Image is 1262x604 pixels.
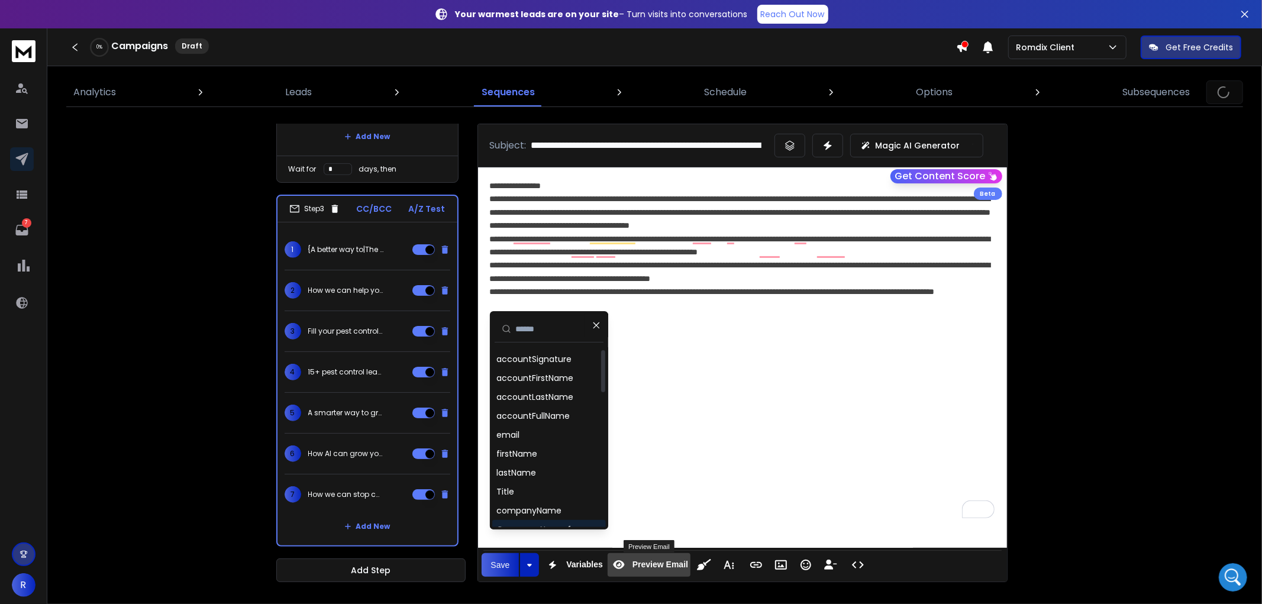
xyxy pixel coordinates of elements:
[198,312,227,338] div: ok
[19,19,28,28] img: logo_orange.svg
[757,5,828,24] a: Reach Out Now
[745,553,767,577] button: Insert Link (Ctrl+K)
[909,78,960,106] a: Options
[770,553,792,577] button: Insert Image (Ctrl+P)
[541,553,605,577] button: Variables
[18,387,28,397] button: Emoji picker
[624,540,674,553] div: Preview Email
[693,553,715,577] button: Clean HTML
[497,486,515,498] div: Title
[482,553,519,577] button: Save
[697,78,754,106] a: Schedule
[478,167,1007,530] div: To enrich screen reader interactions, please activate Accessibility in Grammarly extension settings
[31,31,84,40] div: Domain: [URL]
[12,573,35,597] button: R
[359,164,397,174] p: days, then
[9,224,194,290] div: Hey,I need to pass this to the tech team, please allow me some time to look into this and get bac...
[285,364,301,380] span: 4
[497,505,562,516] div: companyName
[8,5,30,27] button: go back
[66,78,123,106] a: Analytics
[19,17,185,63] div: Can you tell me what spintax you are adding and where? Let me try to add it from my end, and if i...
[285,445,301,462] span: 6
[111,39,168,53] h1: Campaigns
[132,347,227,373] div: wait for your reply
[308,408,384,418] p: A smarter way to grow your pest control business
[847,553,869,577] button: Code View
[1122,85,1190,99] p: Subsequences
[131,70,199,77] div: Keywords by Traffic
[335,515,400,538] button: Add New
[285,282,301,299] span: 2
[482,85,535,99] p: Sequences
[56,387,66,397] button: Upload attachment
[34,7,53,25] img: Profile image for Raj
[208,319,218,331] div: ok
[276,195,459,547] li: Step3CC/BCCA/Z Test1{A better way to|The smarter way to|An effective way to} grow your pest contr...
[497,391,574,403] div: accountLastName
[19,293,117,301] div: [PERSON_NAME] • 17h ago
[456,8,748,20] p: – Turn visits into conversations
[141,354,218,366] div: wait for your reply
[57,15,115,27] p: Active 11h ago
[497,353,572,365] div: accountSignature
[45,70,106,77] div: Domain Overview
[37,387,47,397] button: Gif picker
[285,486,301,503] span: 7
[203,383,222,402] button: Send a message…
[357,203,392,215] p: CC/BCC
[308,367,384,377] p: 15+ pest control leads for {{City}}
[1219,563,1247,592] iframe: To enrich screen reader interactions, please activate Accessibility in Grammarly extension settings
[285,405,301,421] span: 5
[497,524,601,547] div: Company Name for Emails
[289,164,317,174] p: Wait for
[497,448,538,460] div: firstName
[1016,41,1079,53] p: Romdix Client
[456,8,619,20] strong: Your warmest leads are on your site
[761,8,825,20] p: Reach Out Now
[285,241,301,258] span: 1
[497,410,570,422] div: accountFullName
[335,125,400,148] button: Add New
[57,6,134,15] h1: [PERSON_NAME]
[308,245,384,254] p: {A better way to|The smarter way to|An effective way to} grow your pest control business
[308,286,384,295] p: How we can help your pest control business grow
[497,372,574,384] div: accountFirstName
[475,78,542,106] a: Sequences
[308,490,384,499] p: How we can stop customer loss in {{City}}
[73,85,116,99] p: Analytics
[608,553,690,577] button: Preview Email
[285,323,301,340] span: 3
[19,31,28,40] img: website_grey.svg
[9,9,194,70] div: Can you tell me what spintax you are adding and where? Let me try to add it from my end, and if i...
[9,224,227,312] div: Raj says…
[497,429,520,441] div: email
[819,553,842,577] button: Insert Unsubscribe Link
[308,449,384,458] p: How AI can grow your pest control business
[289,204,340,214] div: Step 3
[1166,41,1233,53] p: Get Free Credits
[497,467,537,479] div: lastName
[285,85,312,99] p: Leads
[890,169,1002,183] button: Get Content Score
[490,138,527,153] p: Subject:
[276,558,466,582] button: Add Step
[9,347,227,383] div: Romdix says…
[278,78,319,106] a: Leads
[96,44,102,51] p: 0 %
[22,218,31,228] p: 7
[175,38,209,54] div: Draft
[564,560,605,570] span: Variables
[206,5,229,27] button: Home
[850,134,983,157] button: Magic AI Generator
[10,218,34,242] a: 7
[704,85,747,99] p: Schedule
[718,553,740,577] button: More Text
[1141,35,1241,59] button: Get Free Credits
[9,312,227,348] div: Romdix says…
[33,19,58,28] div: v 4.0.24
[9,9,227,79] div: Raj says…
